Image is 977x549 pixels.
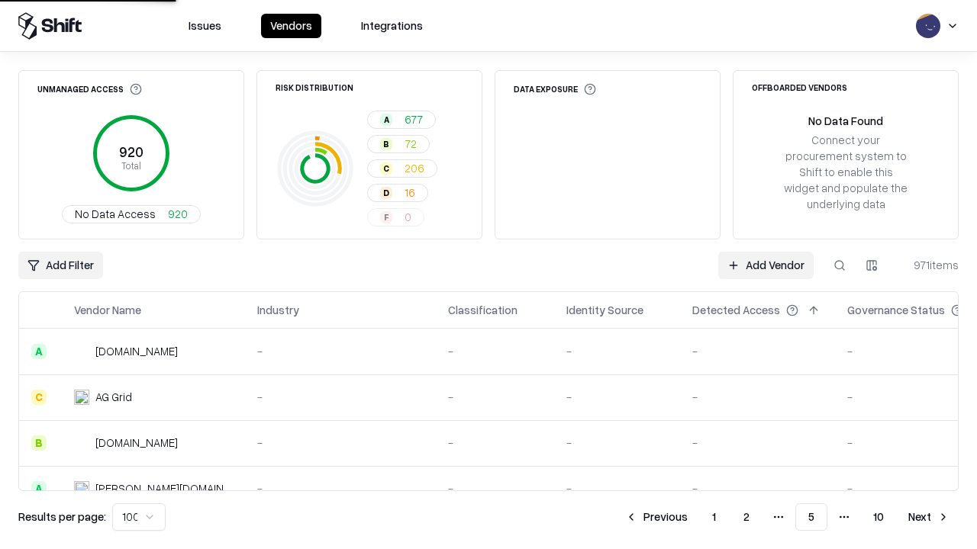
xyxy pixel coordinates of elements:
button: Next [899,503,959,531]
nav: pagination [616,503,959,531]
div: Detected Access [692,302,780,318]
div: Governance Status [847,302,945,318]
button: Issues [179,14,231,38]
div: - [692,389,823,405]
div: AG Grid [95,389,132,405]
img: AG Grid [74,390,89,405]
span: 677 [405,111,423,127]
button: No Data Access920 [62,205,201,223]
div: Data Exposure [514,83,596,95]
div: Classification [448,302,518,318]
button: D16 [367,184,428,202]
div: Unmanaged Access [37,83,142,95]
span: 72 [405,136,417,152]
div: No Data Found [808,113,883,129]
div: A [31,481,47,496]
span: 16 [405,185,415,201]
img: boll.ch [74,481,89,496]
div: - [448,480,542,496]
div: [DOMAIN_NAME] [95,343,178,359]
button: Vendors [261,14,321,38]
a: Add Vendor [718,252,814,279]
div: - [448,389,542,405]
div: 971 items [898,257,959,273]
button: C206 [367,159,437,178]
div: - [257,435,424,451]
button: 10 [861,503,896,531]
img: melia.com [74,344,89,359]
button: Previous [616,503,697,531]
div: - [566,435,668,451]
img: nuance.com [74,435,89,451]
span: 920 [168,206,188,222]
div: A [31,344,47,359]
div: - [566,480,668,496]
button: B72 [367,135,430,153]
div: B [31,435,47,451]
div: Connect your procurement system to Shift to enable this widget and populate the underlying data [782,132,909,213]
div: A [380,114,392,126]
button: 1 [700,503,728,531]
div: [PERSON_NAME][DOMAIN_NAME] [95,480,233,496]
div: - [257,389,424,405]
div: - [448,435,542,451]
div: C [31,390,47,405]
button: A677 [367,111,436,129]
div: - [257,480,424,496]
div: Identity Source [566,302,643,318]
tspan: 920 [119,143,143,160]
button: 5 [795,503,827,531]
span: 206 [405,160,424,176]
div: - [257,343,424,359]
div: - [692,435,823,451]
div: [DOMAIN_NAME] [95,435,178,451]
div: B [380,138,392,150]
div: Offboarded Vendors [752,83,847,91]
div: - [448,343,542,359]
button: 2 [731,503,762,531]
div: D [380,187,392,199]
div: - [692,343,823,359]
div: - [692,480,823,496]
p: Results per page: [18,509,106,525]
button: Add Filter [18,252,103,279]
div: Vendor Name [74,302,141,318]
div: - [566,343,668,359]
div: C [380,162,392,175]
div: Industry [257,302,299,318]
button: Integrations [352,14,432,38]
div: Risk Distribution [276,83,353,91]
tspan: Total [121,159,141,172]
div: - [566,389,668,405]
span: No Data Access [75,206,156,222]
